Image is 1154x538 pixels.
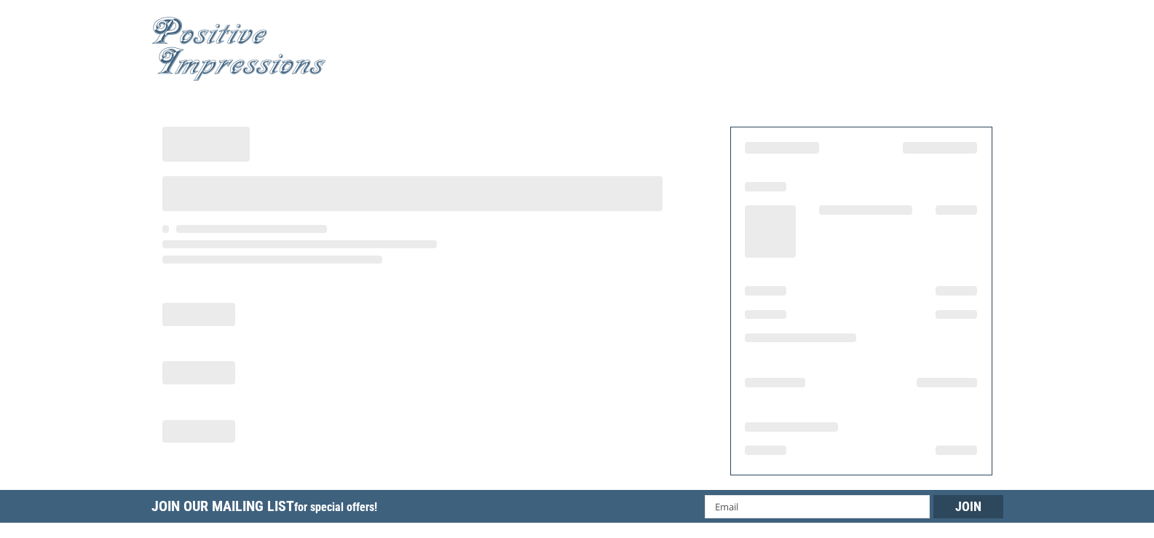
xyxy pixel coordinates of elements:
img: Positive Impressions [151,17,326,82]
input: Email [705,495,930,518]
h5: Join Our Mailing List [151,490,384,527]
span: for special offers! [294,500,377,514]
input: Join [933,495,1003,518]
